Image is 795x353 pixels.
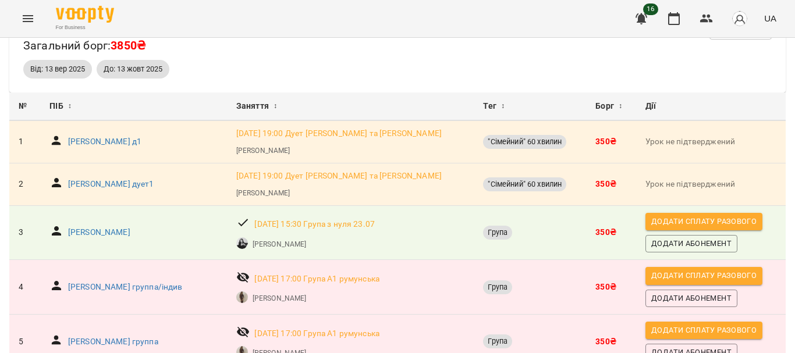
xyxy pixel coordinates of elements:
[236,145,290,156] a: [PERSON_NAME]
[759,8,781,29] button: UA
[483,99,496,113] span: Тег
[651,292,732,305] span: Додати Абонемент
[645,213,762,230] button: Додати сплату разового
[68,336,158,348] a: [PERSON_NAME] группа
[68,281,183,293] a: [PERSON_NAME] группа/індив
[483,137,566,147] span: "Сімейний" 60 хвилин
[236,128,442,140] a: [DATE] 19:00 Дует [PERSON_NAME] та [PERSON_NAME]
[764,12,776,24] span: UA
[645,179,776,190] p: Урок не підтверджений
[68,136,141,148] a: [PERSON_NAME] д1
[645,99,776,113] div: Дії
[254,219,375,230] a: [DATE] 15:30 Група з нуля 23.07
[68,179,154,190] a: [PERSON_NAME] дует1
[68,99,72,113] span: ↕
[56,6,114,23] img: Voopty Logo
[645,322,762,339] button: Додати сплату разового
[254,273,379,285] a: [DATE] 17:00 Група А1 румунська
[23,64,92,74] span: Від: 13 вер 2025
[595,99,614,113] span: Борг
[68,227,130,238] a: [PERSON_NAME]
[111,39,145,52] span: 3850₴
[595,137,616,146] b: 350 ₴
[595,227,616,237] b: 350 ₴
[732,10,748,27] img: avatar_s.png
[483,227,512,238] span: Група
[236,188,290,198] a: [PERSON_NAME]
[254,328,379,340] a: [DATE] 17:00 Група А1 румунська
[236,99,269,113] span: Заняття
[643,3,658,15] span: 16
[595,337,616,346] b: 350 ₴
[651,215,757,228] span: Додати сплату разового
[9,260,40,315] td: 4
[619,99,622,113] span: ↕
[253,293,306,304] a: [PERSON_NAME]
[19,99,31,113] div: №
[97,64,169,74] span: До: 13 жовт 2025
[645,235,737,252] button: Додати Абонемент
[645,136,776,148] p: Урок не підтверджений
[9,121,40,163] td: 1
[651,237,732,250] span: Додати Абонемент
[9,205,40,260] td: 3
[645,267,762,284] button: Додати сплату разового
[56,24,114,31] span: For Business
[651,324,757,337] span: Додати сплату разового
[49,99,63,113] span: ПІБ
[253,239,306,249] a: [PERSON_NAME]
[501,99,505,113] span: ↕
[483,336,512,347] span: Група
[274,99,277,113] span: ↕
[236,291,248,303] img: Adelina
[236,237,248,249] img: Anastasia
[9,163,40,206] td: 2
[595,282,616,291] b: 350 ₴
[483,179,566,190] span: "Сімейний" 60 хвилин
[236,170,442,182] a: [DATE] 19:00 Дует [PERSON_NAME] та [PERSON_NAME]
[595,179,616,188] b: 350 ₴
[23,37,222,55] h6: Загальний борг:
[483,282,512,293] span: Група
[645,290,737,307] button: Додати Абонемент
[14,5,42,33] button: Menu
[651,269,757,282] span: Додати сплату разового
